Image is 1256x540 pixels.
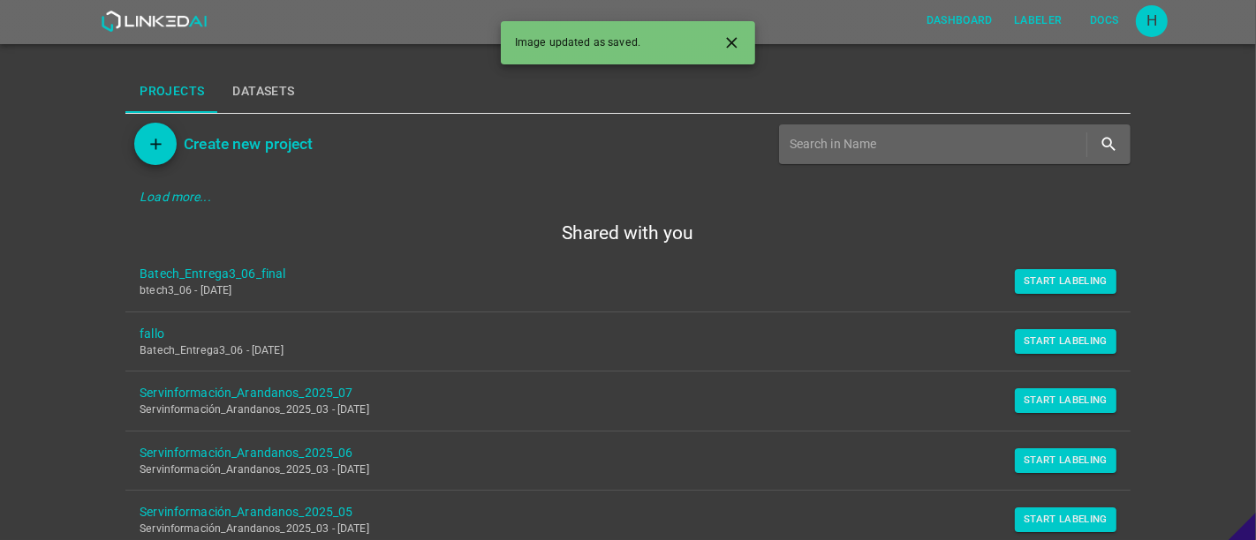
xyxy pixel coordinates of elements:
[1136,5,1168,37] div: H
[1015,507,1116,532] button: Start Labeling
[790,131,1083,157] input: Search in Name
[184,131,313,156] h6: Create new project
[140,325,1088,343] a: fallo
[134,123,177,165] button: Add
[140,444,1088,462] a: Servinformación_Arandanos_2025_06
[1091,126,1127,162] button: search
[715,26,748,59] button: Close
[1072,3,1136,39] a: Docs
[1015,388,1116,413] button: Start Labeling
[140,462,1088,478] p: Servinformación_Arandanos_2025_03 - [DATE]
[140,283,1088,299] p: btech3_06 - [DATE]
[140,343,1088,359] p: Batech_Entrega3_06 - [DATE]
[1136,5,1168,37] button: Open settings
[140,521,1088,537] p: Servinformación_Arandanos_2025_03 - [DATE]
[916,3,1003,39] a: Dashboard
[919,6,1000,35] button: Dashboard
[177,131,313,156] a: Create new project
[101,11,208,32] img: LinkedAI
[1015,329,1116,354] button: Start Labeling
[125,181,1131,214] div: Load more...
[1015,269,1116,294] button: Start Labeling
[140,265,1088,283] a: Batech_Entrega3_06_final
[515,35,640,51] span: Image updated as saved.
[125,221,1131,245] h5: Shared with you
[1015,448,1116,473] button: Start Labeling
[125,71,218,113] button: Projects
[140,402,1088,418] p: Servinformación_Arandanos_2025_03 - [DATE]
[1007,6,1069,35] button: Labeler
[140,503,1088,521] a: Servinformación_Arandanos_2025_05
[140,384,1088,402] a: Servinformación_Arandanos_2025_07
[218,71,308,113] button: Datasets
[140,190,211,204] em: Load more...
[1076,6,1132,35] button: Docs
[1003,3,1072,39] a: Labeler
